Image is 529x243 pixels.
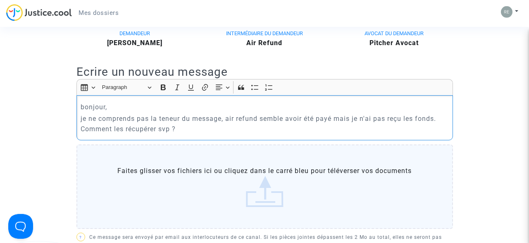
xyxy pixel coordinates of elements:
p: je ne comprends pas la teneur du message, air refund semble avoir été payé mais je n'ai pas reçu ... [81,113,448,134]
span: Paragraph [102,82,145,92]
span: ? [79,235,82,240]
h2: Ecrire un nouveau message [76,65,453,79]
b: [PERSON_NAME] [107,39,162,47]
div: Editor toolbar [76,79,453,95]
span: INTERMÉDIAIRE DU DEMANDEUR [226,30,303,36]
a: Mes dossiers [72,7,125,19]
b: Air Refund [246,39,282,47]
b: Pitcher Avocat [369,39,419,47]
button: Paragraph [98,81,155,94]
span: DEMANDEUR [119,30,150,36]
iframe: Help Scout Beacon - Open [8,214,33,239]
div: Rich Text Editor, main [76,95,453,140]
img: jc-logo.svg [6,4,72,21]
span: Mes dossiers [79,9,119,17]
span: AVOCAT DU DEMANDEUR [365,30,424,36]
img: 966c23ac29530d3a143485dce26ad203 [501,6,512,18]
p: bonjour, [81,102,448,112]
